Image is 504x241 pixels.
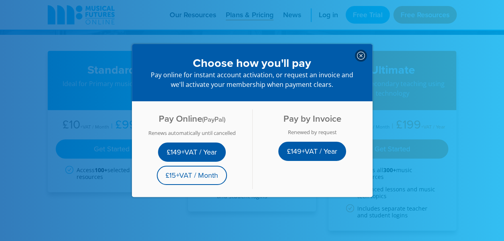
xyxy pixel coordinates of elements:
h3: Choose how you'll pay [148,56,356,70]
p: Pay online for instant account activation, or request an invoice and we'll activate your membersh... [148,70,356,89]
span: (PayPal) [202,114,225,124]
a: £149+VAT / Year [158,143,226,162]
a: £149+VAT / Year [278,142,346,161]
h4: Pay Online [137,113,247,125]
a: £15+VAT / Month [157,166,227,185]
h4: Pay by Invoice [257,113,368,124]
div: Renewed by request [257,129,368,135]
div: Renews automatically until cancelled [137,130,247,136]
